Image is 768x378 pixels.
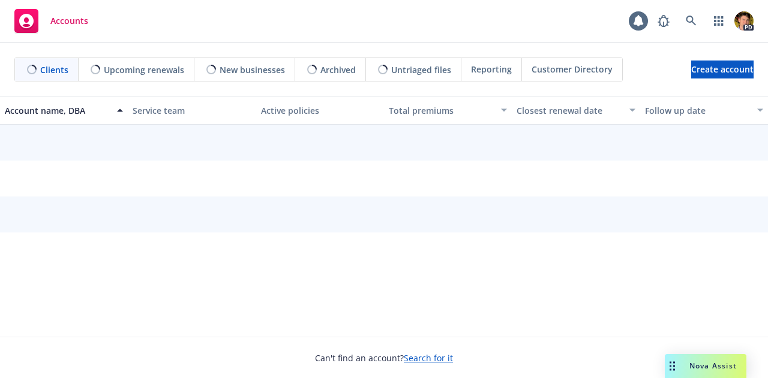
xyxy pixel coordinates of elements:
[10,4,93,38] a: Accounts
[50,16,88,26] span: Accounts
[734,11,754,31] img: photo
[256,96,384,125] button: Active policies
[645,104,750,117] div: Follow up date
[391,63,451,76] span: Untriaged files
[665,354,680,378] div: Drag to move
[261,104,379,117] div: Active policies
[679,9,703,33] a: Search
[665,354,746,378] button: Nova Assist
[640,96,768,125] button: Follow up date
[471,63,512,75] span: Reporting
[5,104,110,117] div: Account name, DBA
[691,58,754,81] span: Create account
[389,104,494,117] div: Total premiums
[691,61,754,78] a: Create account
[220,63,285,76] span: New businesses
[128,96,256,125] button: Service team
[689,361,737,371] span: Nova Assist
[532,63,613,75] span: Customer Directory
[512,96,640,125] button: Closest renewal date
[652,9,676,33] a: Report a Bug
[104,63,184,76] span: Upcoming renewals
[315,352,453,364] span: Can't find an account?
[133,104,251,117] div: Service team
[707,9,731,33] a: Switch app
[40,63,68,76] span: Clients
[320,63,356,76] span: Archived
[517,104,622,117] div: Closest renewal date
[384,96,512,125] button: Total premiums
[404,352,453,364] a: Search for it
